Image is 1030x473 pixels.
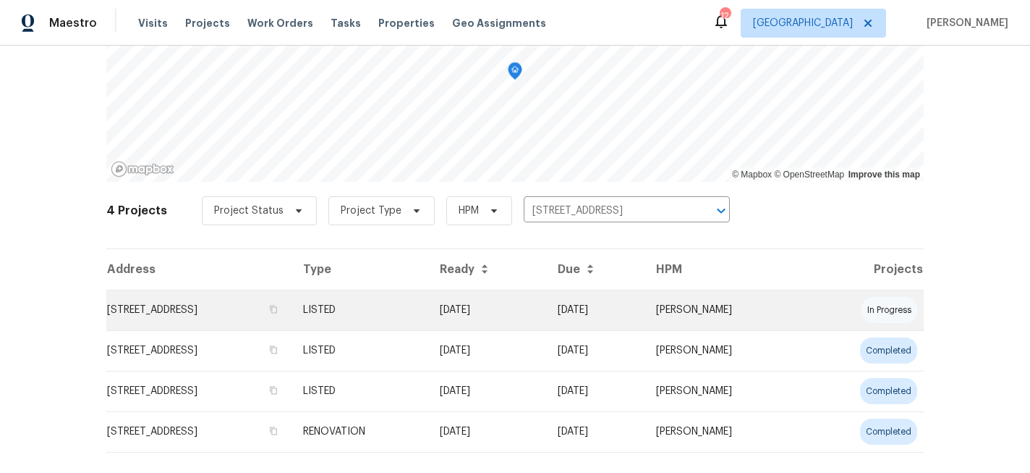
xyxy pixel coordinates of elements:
[247,16,313,30] span: Work Orders
[106,290,291,330] td: [STREET_ADDRESS]
[860,378,917,404] div: completed
[860,419,917,445] div: completed
[106,204,167,218] h2: 4 Projects
[861,297,917,323] div: in progress
[291,249,428,290] th: Type
[644,249,803,290] th: HPM
[804,249,924,290] th: Projects
[546,290,644,330] td: [DATE]
[106,411,291,452] td: [STREET_ADDRESS]
[106,371,291,411] td: [STREET_ADDRESS]
[138,16,168,30] span: Visits
[428,371,546,411] td: [DATE]
[774,169,844,180] a: OpenStreetMap
[428,249,546,290] th: Ready
[753,16,853,30] span: [GEOGRAPHIC_DATA]
[921,16,1008,30] span: [PERSON_NAME]
[291,371,428,411] td: LISTED
[711,201,731,221] button: Open
[331,18,361,28] span: Tasks
[267,424,280,438] button: Copy Address
[452,16,546,30] span: Geo Assignments
[267,343,280,356] button: Copy Address
[848,169,920,180] a: Improve this map
[508,62,522,85] div: Map marker
[546,330,644,371] td: [DATE]
[860,338,917,364] div: completed
[214,204,284,218] span: Project Status
[267,303,280,316] button: Copy Address
[524,200,689,222] input: Search projects
[267,384,280,397] button: Copy Address
[428,290,546,330] td: [DATE]
[291,411,428,452] td: RENOVATION
[459,204,479,218] span: HPM
[378,16,435,30] span: Properties
[111,161,174,177] a: Mapbox homepage
[644,330,803,371] td: [PERSON_NAME]
[291,330,428,371] td: LISTED
[732,169,772,180] a: Mapbox
[720,9,730,23] div: 12
[291,290,428,330] td: LISTED
[546,411,644,452] td: [DATE]
[106,249,291,290] th: Address
[546,249,644,290] th: Due
[546,371,644,411] td: [DATE]
[185,16,230,30] span: Projects
[106,330,291,371] td: [STREET_ADDRESS]
[428,330,546,371] td: [DATE]
[644,371,803,411] td: [PERSON_NAME]
[341,204,401,218] span: Project Type
[644,290,803,330] td: [PERSON_NAME]
[49,16,97,30] span: Maestro
[428,411,546,452] td: Acq COE 2024-12-09T00:00:00.000Z
[644,411,803,452] td: [PERSON_NAME]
